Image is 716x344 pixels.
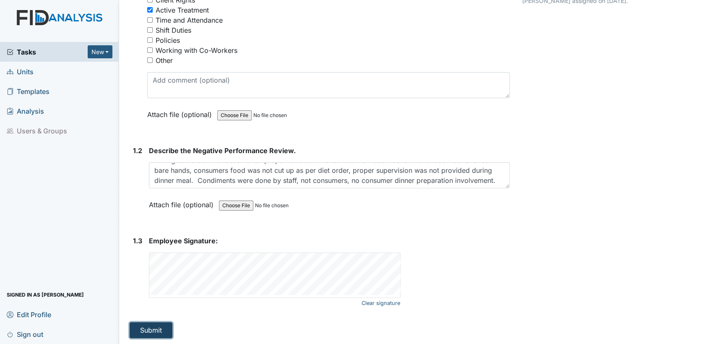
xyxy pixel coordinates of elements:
label: Attach file (optional) [149,195,217,210]
div: Active Treatment [156,5,209,15]
span: Edit Profile [7,308,51,321]
button: New [88,45,113,58]
div: Working with Co-Workers [156,45,237,55]
div: Time and Attendance [156,15,223,25]
input: Shift Duties [147,27,153,33]
label: 1.3 [133,236,142,246]
div: Policies [156,35,180,45]
input: Policies [147,37,153,43]
input: Working with Co-Workers [147,47,153,53]
span: Analysis [7,104,44,117]
a: Clear signature [362,297,400,309]
div: Shift Duties [156,25,191,35]
span: Sign out [7,328,43,341]
input: Other [147,57,153,63]
span: Signed in as [PERSON_NAME] [7,288,84,301]
span: Templates [7,85,49,98]
input: Active Treatment [147,7,153,13]
label: 1.2 [133,146,142,156]
span: Employee Signature: [149,237,218,245]
div: Other [156,55,173,65]
span: Describe the Negative Performance Review. [149,146,296,155]
span: Units [7,65,34,78]
label: Attach file (optional) [147,105,215,120]
input: Time and Attendance [147,17,153,23]
a: Tasks [7,47,88,57]
button: Submit [130,322,172,338]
